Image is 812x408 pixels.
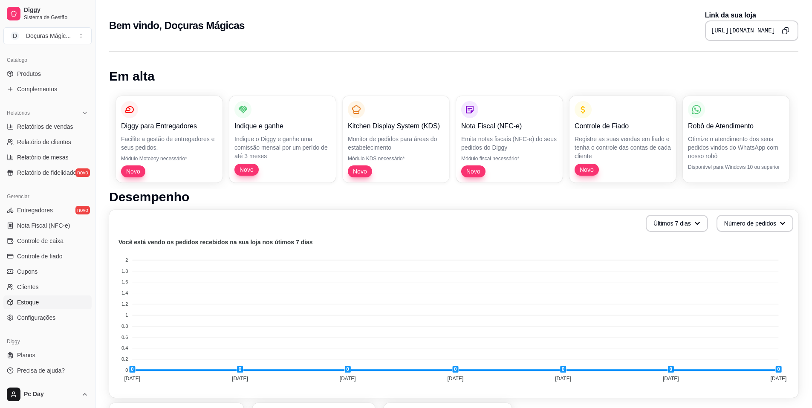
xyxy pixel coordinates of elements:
[26,32,71,40] div: Doçuras Mágic ...
[17,298,39,307] span: Estoque
[7,110,30,116] span: Relatórios
[3,249,92,263] a: Controle de fiado
[3,335,92,348] div: Diggy
[17,122,73,131] span: Relatórios de vendas
[125,367,128,373] tspan: 0
[24,14,88,21] span: Sistema de Gestão
[109,19,245,32] h2: Bem vindo, Doçuras Mágicas
[340,376,356,382] tspan: [DATE]
[17,206,53,214] span: Entregadores
[3,53,92,67] div: Catálogo
[575,135,671,160] p: Registre as suas vendas em fiado e tenha o controle das contas de cada cliente
[125,258,128,263] tspan: 2
[705,10,798,20] p: Link da sua loja
[121,301,128,307] tspan: 1.2
[121,345,128,350] tspan: 0.4
[683,96,789,182] button: Robô de AtendimentoOtimize o atendimento dos seus pedidos vindos do WhatsApp com nosso robôDispon...
[3,3,92,24] a: DiggySistema de Gestão
[3,295,92,309] a: Estoque
[121,290,128,295] tspan: 1.4
[234,121,331,131] p: Indique e ganhe
[17,221,70,230] span: Nota Fiscal (NFC-e)
[447,376,463,382] tspan: [DATE]
[3,150,92,164] a: Relatório de mesas
[711,26,775,35] pre: [URL][DOMAIN_NAME]
[236,165,257,174] span: Novo
[121,155,217,162] p: Módulo Motoboy necessário*
[3,384,92,405] button: Pc Day
[121,324,128,329] tspan: 0.8
[3,135,92,149] a: Relatório de clientes
[463,167,484,176] span: Novo
[124,376,140,382] tspan: [DATE]
[569,96,676,182] button: Controle de FiadoRegistre as suas vendas em fiado e tenha o controle das contas de cada clienteNovo
[17,237,64,245] span: Controle de caixa
[3,82,92,96] a: Complementos
[3,190,92,203] div: Gerenciar
[121,135,217,152] p: Facilite a gestão de entregadores e seus pedidos.
[461,121,558,131] p: Nota Fiscal (NFC-e)
[771,376,787,382] tspan: [DATE]
[118,239,313,246] text: Você está vendo os pedidos recebidos na sua loja nos útimos 7 dias
[17,168,76,177] span: Relatório de fidelidade
[555,376,571,382] tspan: [DATE]
[779,24,792,38] button: Copy to clipboard
[3,265,92,278] a: Cupons
[17,138,71,146] span: Relatório de clientes
[348,155,444,162] p: Módulo KDS necessário*
[17,366,65,375] span: Precisa de ajuda?
[109,69,798,84] h1: Em alta
[121,269,128,274] tspan: 1.8
[229,96,336,182] button: Indique e ganheIndique o Diggy e ganhe uma comissão mensal por um perído de até 3 mesesNovo
[234,135,331,160] p: Indique o Diggy e ganhe uma comissão mensal por um perído de até 3 meses
[232,376,248,382] tspan: [DATE]
[17,313,55,322] span: Configurações
[688,135,784,160] p: Otimize o atendimento dos seus pedidos vindos do WhatsApp com nosso robô
[17,85,57,93] span: Complementos
[3,67,92,81] a: Produtos
[116,96,223,182] button: Diggy para EntregadoresFacilite a gestão de entregadores e seus pedidos.Módulo Motoboy necessário...
[3,219,92,232] a: Nota Fiscal (NFC-e)
[17,283,39,291] span: Clientes
[121,279,128,284] tspan: 1.6
[24,391,78,398] span: Pc Day
[3,120,92,133] a: Relatórios de vendas
[461,155,558,162] p: Módulo fiscal necessário*
[343,96,449,182] button: Kitchen Display System (KDS)Monitor de pedidos para áreas do estabelecimentoMódulo KDS necessário...
[3,234,92,248] a: Controle de caixa
[125,313,128,318] tspan: 1
[3,27,92,44] button: Select a team
[3,364,92,377] a: Precisa de ajuda?
[663,376,679,382] tspan: [DATE]
[17,69,41,78] span: Produtos
[461,135,558,152] p: Emita notas fiscais (NFC-e) do seus pedidos do Diggy
[3,166,92,179] a: Relatório de fidelidadenovo
[456,96,563,182] button: Nota Fiscal (NFC-e)Emita notas fiscais (NFC-e) do seus pedidos do DiggyMódulo fiscal necessário*Novo
[121,335,128,340] tspan: 0.6
[646,215,708,232] button: Últimos 7 dias
[123,167,144,176] span: Novo
[575,121,671,131] p: Controle de Fiado
[121,121,217,131] p: Diggy para Entregadores
[576,165,597,174] span: Novo
[17,351,35,359] span: Planos
[121,356,128,362] tspan: 0.2
[24,6,88,14] span: Diggy
[17,153,69,162] span: Relatório de mesas
[11,32,19,40] span: D
[3,203,92,217] a: Entregadoresnovo
[350,167,370,176] span: Novo
[3,280,92,294] a: Clientes
[17,267,38,276] span: Cupons
[688,121,784,131] p: Robô de Atendimento
[717,215,793,232] button: Número de pedidos
[348,121,444,131] p: Kitchen Display System (KDS)
[688,164,784,171] p: Disponível para Windows 10 ou superior
[109,189,798,205] h1: Desempenho
[3,311,92,324] a: Configurações
[3,348,92,362] a: Planos
[17,252,63,260] span: Controle de fiado
[348,135,444,152] p: Monitor de pedidos para áreas do estabelecimento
